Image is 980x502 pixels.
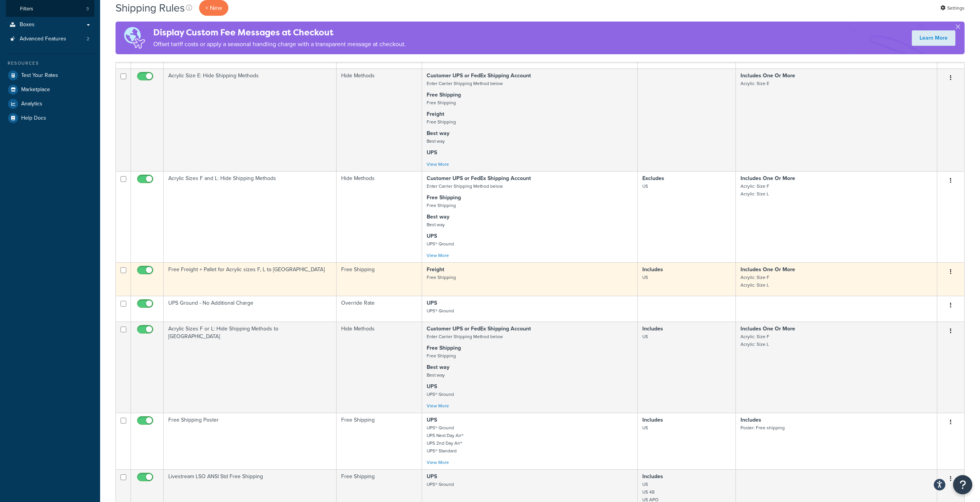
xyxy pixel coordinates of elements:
[164,322,337,413] td: Acrylic Sizes F or L: Hide Shipping Methods to [GEOGRAPHIC_DATA]
[337,296,422,322] td: Override Rate
[642,424,648,431] small: US
[164,413,337,469] td: Free Shipping Poster
[642,265,663,274] strong: Includes
[427,91,461,99] strong: Free Shipping
[427,138,445,145] small: Best way
[427,252,449,259] a: View More
[642,174,664,182] strong: Excludes
[427,174,531,182] strong: Customer UPS or FedEx Shipping Account
[427,99,456,106] small: Free Shipping
[427,391,454,398] small: UPS® Ground
[6,18,94,32] a: Boxes
[740,183,769,197] small: Acrylic: Size F Acrylic: Size L
[153,39,406,50] p: Offset tariff costs or apply a seasonal handling charge with a transparent message at checkout.
[642,183,648,190] small: US
[427,472,437,480] strong: UPS
[20,22,35,28] span: Boxes
[6,32,94,46] a: Advanced Features 2
[427,72,531,80] strong: Customer UPS or FedEx Shipping Account
[740,416,761,424] strong: Includes
[740,325,795,333] strong: Includes One Or More
[164,68,337,171] td: Acrylic Size E: Hide Shipping Methods
[337,322,422,413] td: Hide Methods
[427,129,449,137] strong: Best way
[427,265,444,274] strong: Freight
[427,363,449,371] strong: Best way
[427,459,449,466] a: View More
[164,171,337,262] td: Acrylic Sizes F and L: Hide Shipping Methods
[337,413,422,469] td: Free Shipping
[427,274,456,281] small: Free Shipping
[642,416,663,424] strong: Includes
[86,6,89,12] span: 3
[337,171,422,262] td: Hide Methods
[427,110,444,118] strong: Freight
[427,481,454,488] small: UPS® Ground
[427,148,437,157] strong: UPS
[20,36,66,42] span: Advanced Features
[427,424,464,454] small: UPS® Ground UPS Next Day Air® UPS 2nd Day Air® UPS® Standard
[427,299,437,307] strong: UPS
[6,60,94,67] div: Resources
[6,2,94,16] a: Filters 3
[337,68,422,171] td: Hide Methods
[427,402,449,409] a: View More
[6,68,94,82] a: Test Your Rates
[740,274,769,289] small: Acrylic: Size F Acrylic: Size L
[21,101,42,107] span: Analytics
[87,36,89,42] span: 2
[337,262,422,296] td: Free Shipping
[427,183,503,190] small: Enter Carrier Shipping Method below
[740,333,769,348] small: Acrylic: Size F Acrylic: Size L
[153,26,406,39] h4: Display Custom Fee Messages at Checkout
[6,32,94,46] li: Advanced Features
[740,424,785,431] small: Poster: Free shipping
[164,296,337,322] td: UPS Ground - No Additional Charge
[427,382,437,390] strong: UPS
[912,30,955,46] a: Learn More
[427,344,461,352] strong: Free Shipping
[427,202,456,209] small: Free Shipping
[116,0,185,15] h1: Shipping Rules
[6,97,94,111] a: Analytics
[164,262,337,296] td: Free Freight + Pallet for Acrylic sizes F, L to [GEOGRAPHIC_DATA]
[20,6,33,12] span: Filters
[116,22,153,54] img: duties-banner-06bc72dcb5fe05cb3f9472aba00be2ae8eb53ab6f0d8bb03d382ba314ac3c341.png
[642,325,663,333] strong: Includes
[427,307,454,314] small: UPS® Ground
[6,2,94,16] li: Filters
[427,333,503,340] small: Enter Carrier Shipping Method below
[427,193,461,202] strong: Free Shipping
[427,372,445,379] small: Best way
[427,118,456,125] small: Free Shipping
[642,274,648,281] small: US
[21,115,46,122] span: Help Docs
[427,240,454,247] small: UPS® Ground
[740,265,795,274] strong: Includes One Or More
[642,472,663,480] strong: Includes
[940,3,965,13] a: Settings
[740,80,769,87] small: Acrylic: Size E
[21,87,50,93] span: Marketplace
[6,111,94,125] a: Help Docs
[427,352,456,359] small: Free Shipping
[427,232,437,240] strong: UPS
[427,161,449,168] a: View More
[427,80,503,87] small: Enter Carrier Shipping Method below
[427,221,445,228] small: Best way
[6,83,94,97] a: Marketplace
[427,416,437,424] strong: UPS
[642,333,648,340] small: US
[740,174,795,182] strong: Includes One Or More
[740,72,795,80] strong: Includes One Or More
[427,213,449,221] strong: Best way
[427,325,531,333] strong: Customer UPS or FedEx Shipping Account
[21,72,58,79] span: Test Your Rates
[953,475,972,494] button: Open Resource Center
